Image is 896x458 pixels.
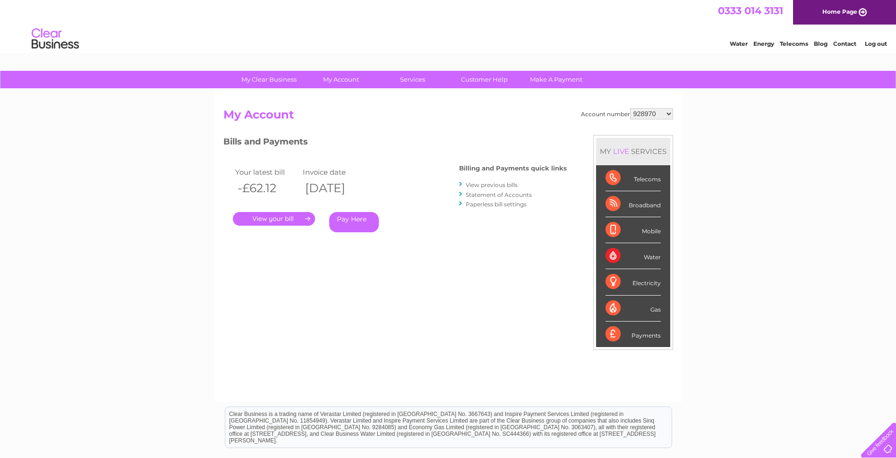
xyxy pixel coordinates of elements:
[517,71,595,88] a: Make A Payment
[230,71,308,88] a: My Clear Business
[300,166,368,178] td: Invoice date
[606,322,661,347] div: Payments
[233,212,315,226] a: .
[300,178,368,198] th: [DATE]
[459,165,567,172] h4: Billing and Payments quick links
[466,191,532,198] a: Statement of Accounts
[606,191,661,217] div: Broadband
[466,181,518,188] a: View previous bills
[581,108,673,119] div: Account number
[611,147,631,156] div: LIVE
[718,5,783,17] a: 0333 014 3131
[833,40,856,47] a: Contact
[466,201,527,208] a: Paperless bill settings
[225,5,672,46] div: Clear Business is a trading name of Verastar Limited (registered in [GEOGRAPHIC_DATA] No. 3667643...
[730,40,748,47] a: Water
[865,40,887,47] a: Log out
[233,166,301,178] td: Your latest bill
[606,296,661,322] div: Gas
[233,178,301,198] th: -£62.12
[606,165,661,191] div: Telecoms
[596,138,670,165] div: MY SERVICES
[374,71,452,88] a: Services
[302,71,380,88] a: My Account
[445,71,523,88] a: Customer Help
[606,269,661,295] div: Electricity
[329,212,379,232] a: Pay Here
[223,108,673,126] h2: My Account
[753,40,774,47] a: Energy
[606,243,661,269] div: Water
[223,135,567,152] h3: Bills and Payments
[780,40,808,47] a: Telecoms
[31,25,79,53] img: logo.png
[606,217,661,243] div: Mobile
[814,40,828,47] a: Blog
